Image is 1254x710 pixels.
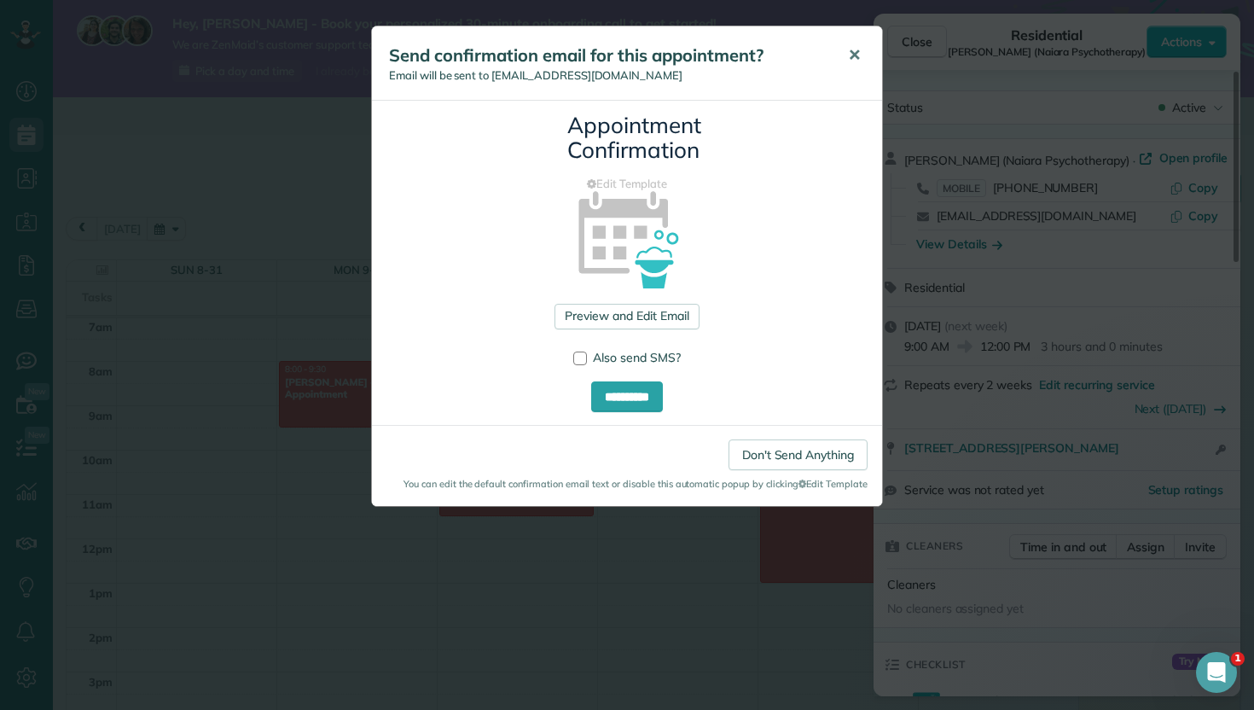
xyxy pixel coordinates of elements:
[567,113,687,162] h3: Appointment Confirmation
[593,350,681,365] span: Also send SMS?
[848,45,861,65] span: ✕
[385,176,869,192] a: Edit Template
[1196,652,1237,693] iframe: Intercom live chat
[551,161,704,314] img: appointment_confirmation_icon-141e34405f88b12ade42628e8c248340957700ab75a12ae832a8710e9b578dc5.png
[386,477,868,491] small: You can edit the default confirmation email text or disable this automatic popup by clicking Edit...
[554,304,699,329] a: Preview and Edit Email
[74,66,294,81] p: Message from Alexandre, sent 2d ago
[389,44,824,67] h5: Send confirmation email for this appointment?
[729,439,868,470] a: Don't Send Anything
[1231,652,1245,666] span: 1
[389,68,682,82] span: Email will be sent to [EMAIL_ADDRESS][DOMAIN_NAME]
[26,36,316,92] div: message notification from Alexandre, 2d ago. Alex here! I developed the software you're currently...
[38,51,66,79] img: Profile image for Alexandre
[74,49,294,66] p: [PERSON_NAME] here! I developed the software you're currently trialing (though I have help now!) ...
